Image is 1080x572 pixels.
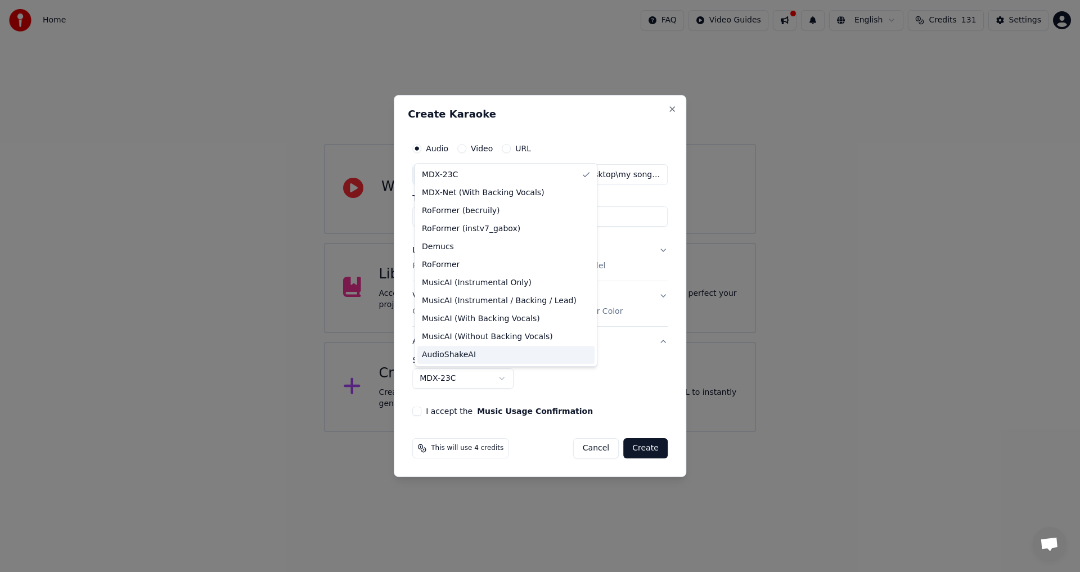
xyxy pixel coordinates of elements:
[422,259,460,271] span: RoFormer
[422,313,540,325] span: MusicAI (With Backing Vocals)
[422,205,500,217] span: RoFormer (becruily)
[422,223,520,235] span: RoFormer (instv7_gabox)
[422,277,532,289] span: MusicAI (Instrumental Only)
[422,187,544,199] span: MDX-Net (With Backing Vocals)
[422,295,577,307] span: MusicAI (Instrumental / Backing / Lead)
[422,169,458,181] span: MDX-23C
[422,241,454,253] span: Demucs
[422,349,476,361] span: AudioShakeAI
[422,331,553,343] span: MusicAI (Without Backing Vocals)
